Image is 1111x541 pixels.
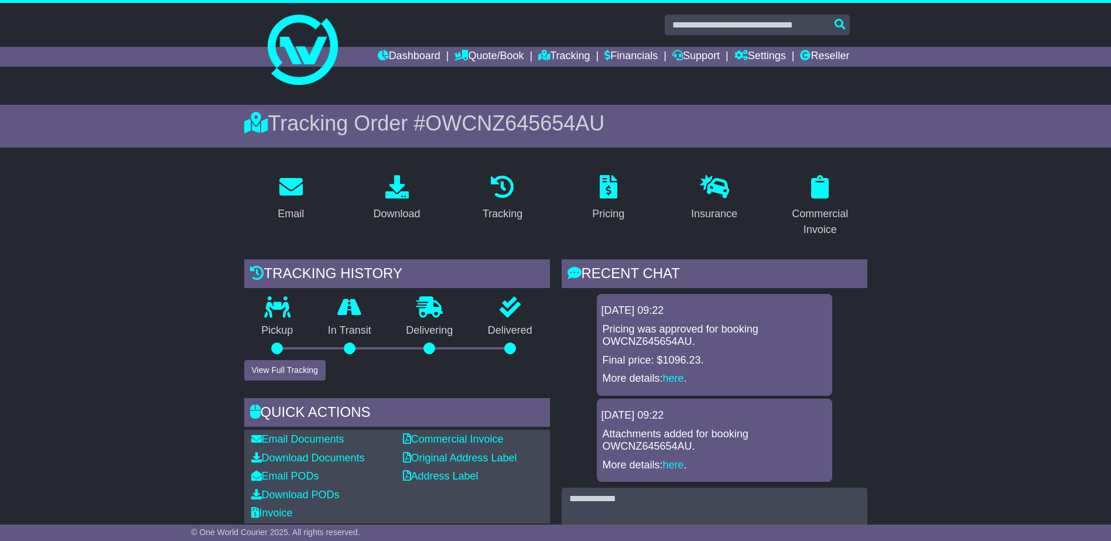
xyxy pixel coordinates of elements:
[663,459,684,471] a: here
[603,323,826,348] p: Pricing was approved for booking OWCNZ645654AU.
[562,259,867,291] div: RECENT CHAT
[378,47,440,67] a: Dashboard
[373,206,420,222] div: Download
[603,428,826,453] p: Attachments added for booking OWCNZ645654AU.
[601,304,828,317] div: [DATE] 09:22
[251,452,365,464] a: Download Documents
[470,324,550,337] p: Delivered
[603,372,826,385] p: More details: .
[454,47,524,67] a: Quote/Book
[251,489,340,501] a: Download PODs
[734,47,786,67] a: Settings
[403,470,478,482] a: Address Label
[251,470,319,482] a: Email PODs
[278,206,304,222] div: Email
[691,206,737,222] div: Insurance
[251,507,293,519] a: Invoice
[663,372,684,384] a: here
[672,47,720,67] a: Support
[603,459,826,472] p: More details: .
[270,171,312,226] a: Email
[538,47,590,67] a: Tracking
[604,47,658,67] a: Financials
[389,324,471,337] p: Delivering
[603,354,826,367] p: Final price: $1096.23.
[425,111,604,135] span: OWCNZ645654AU
[683,171,745,226] a: Insurance
[244,324,311,337] p: Pickup
[191,528,360,537] span: © One World Courier 2025. All rights reserved.
[365,171,428,226] a: Download
[244,398,550,430] div: Quick Actions
[601,409,828,422] div: [DATE] 09:22
[584,171,632,226] a: Pricing
[475,171,530,226] a: Tracking
[244,259,550,291] div: Tracking history
[592,206,624,222] div: Pricing
[251,433,344,445] a: Email Documents
[781,206,860,238] div: Commercial Invoice
[403,433,504,445] a: Commercial Invoice
[244,111,867,136] div: Tracking Order #
[403,452,517,464] a: Original Address Label
[310,324,389,337] p: In Transit
[773,171,867,242] a: Commercial Invoice
[244,360,326,381] button: View Full Tracking
[800,47,849,67] a: Reseller
[483,206,522,222] div: Tracking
